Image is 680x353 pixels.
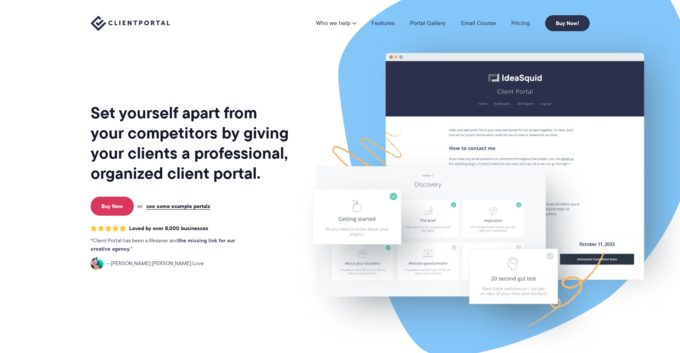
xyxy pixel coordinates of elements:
[138,203,142,210] span: or
[91,236,235,253] strong: the missing link for our creative agency
[107,259,204,268] span: [PERSON_NAME] [PERSON_NAME] Love
[316,20,356,26] a: Who we help
[410,20,446,26] a: Portal Gallery
[461,20,496,26] a: Email Course
[146,203,210,210] a: see some example portals
[91,197,134,216] a: Buy Now
[545,15,590,31] a: Buy Now!
[129,225,208,232] span: Loved by over 8,000 businesses
[91,237,251,253] p: Client Portal has been a lifesaver and .
[371,20,395,26] a: Features
[511,20,530,26] a: Pricing
[91,103,290,183] h1: Set yourself apart from your competitors by giving your clients a professional, organized client ...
